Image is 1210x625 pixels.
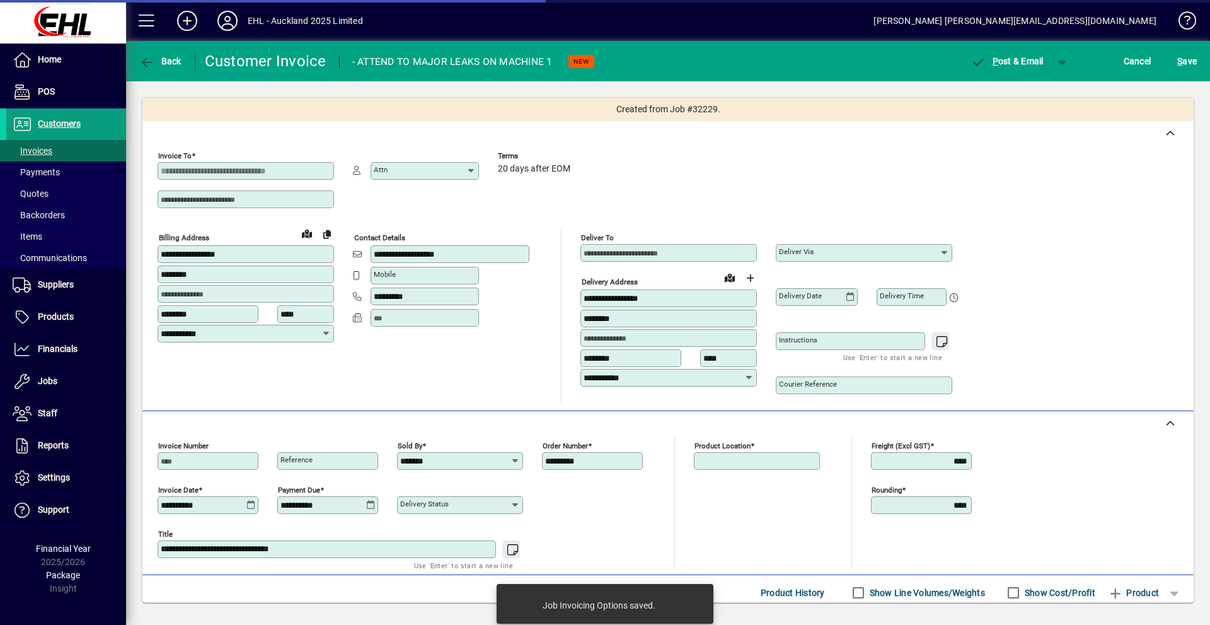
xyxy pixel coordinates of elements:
[158,151,192,160] mat-label: Invoice To
[317,224,337,244] button: Copy to Delivery address
[414,558,513,573] mat-hint: Use 'Enter' to start a new line
[13,146,52,156] span: Invoices
[126,50,195,73] app-page-header-button: Back
[38,279,74,289] span: Suppliers
[38,86,55,96] span: POS
[1102,581,1165,604] button: Product
[498,164,570,174] span: 20 days after EOM
[6,301,126,333] a: Products
[880,291,924,300] mat-label: Delivery time
[38,440,69,450] span: Reports
[6,430,126,462] a: Reports
[1177,56,1182,66] span: S
[6,161,126,183] a: Payments
[158,486,199,494] mat-label: Invoice date
[398,441,422,450] mat-label: Sold by
[207,9,248,32] button: Profile
[280,455,313,464] mat-label: Reference
[38,408,57,418] span: Staff
[971,56,1044,66] span: ost & Email
[13,253,87,263] span: Communications
[13,167,60,177] span: Payments
[1108,583,1159,603] span: Product
[46,570,80,580] span: Package
[543,599,655,612] div: Job Invoicing Options saved.
[581,233,614,242] mat-label: Deliver To
[867,587,985,599] label: Show Line Volumes/Weights
[158,441,209,450] mat-label: Invoice number
[779,380,837,388] mat-label: Courier Reference
[6,44,126,76] a: Home
[136,50,185,73] button: Back
[1174,50,1200,73] button: Save
[498,152,573,160] span: Terms
[6,140,126,161] a: Invoices
[374,270,396,279] mat-label: Mobile
[964,50,1050,73] button: Post & Email
[1022,587,1095,599] label: Show Cost/Profit
[616,103,720,116] span: Created from Job #32229.
[6,76,126,108] a: POS
[6,204,126,226] a: Backorders
[756,581,830,604] button: Product History
[167,9,207,32] button: Add
[6,247,126,269] a: Communications
[6,334,126,365] a: Financials
[6,462,126,494] a: Settings
[720,267,740,288] a: View on map
[13,210,65,220] span: Backorders
[278,486,320,494] mat-label: Payment due
[740,268,760,288] button: Choose address
[1124,51,1151,71] span: Cancel
[6,398,126,429] a: Staff
[779,247,814,256] mat-label: Deliver via
[6,269,126,301] a: Suppliers
[297,223,317,243] a: View on map
[1169,3,1194,44] a: Knowledge Base
[38,376,57,386] span: Jobs
[694,441,751,450] mat-label: Product location
[872,441,930,450] mat-label: Freight (excl GST)
[761,583,825,603] span: Product History
[779,291,822,300] mat-label: Delivery date
[158,530,173,539] mat-label: Title
[872,486,902,494] mat-label: Rounding
[400,499,449,508] mat-label: Delivery status
[1177,51,1197,71] span: ave
[38,505,69,515] span: Support
[6,226,126,247] a: Items
[248,11,363,31] div: EHL - Auckland 2025 Limited
[38,119,81,129] span: Customers
[38,312,74,322] span: Products
[205,51,326,71] div: Customer Invoice
[993,56,998,66] span: P
[6,494,126,526] a: Support
[38,54,61,64] span: Home
[6,366,126,397] a: Jobs
[573,57,589,66] span: NEW
[13,231,42,242] span: Items
[6,183,126,204] a: Quotes
[38,472,70,482] span: Settings
[374,165,388,174] mat-label: Attn
[1121,50,1155,73] button: Cancel
[139,56,181,66] span: Back
[36,544,91,554] span: Financial Year
[873,11,1156,31] div: [PERSON_NAME] [PERSON_NAME][EMAIL_ADDRESS][DOMAIN_NAME]
[779,336,817,344] mat-label: Instructions
[543,441,588,450] mat-label: Order number
[843,350,942,365] mat-hint: Use 'Enter' to start a new line
[13,189,49,199] span: Quotes
[38,344,78,354] span: Financials
[352,52,553,72] div: - ATTEND TO MAJOR LEAKS ON MACHINE 1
